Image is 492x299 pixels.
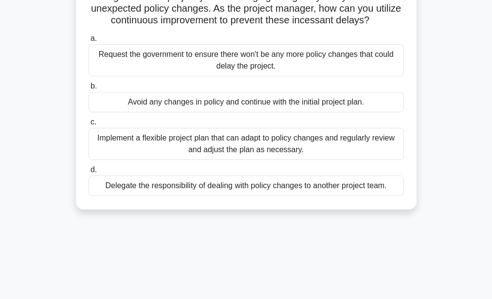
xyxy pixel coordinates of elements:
span: d. [91,165,97,174]
span: b. [91,82,97,90]
div: Request the government to ensure there won't be any more policy changes that could delay the proj... [89,44,404,76]
div: Implement a flexible project plan that can adapt to policy changes and regularly review and adjus... [89,128,404,160]
div: Avoid any changes in policy and continue with the initial project plan. [89,92,404,112]
span: c. [91,118,96,126]
div: Delegate the responsibility of dealing with policy changes to another project team. [89,176,404,196]
span: a. [91,34,97,42]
